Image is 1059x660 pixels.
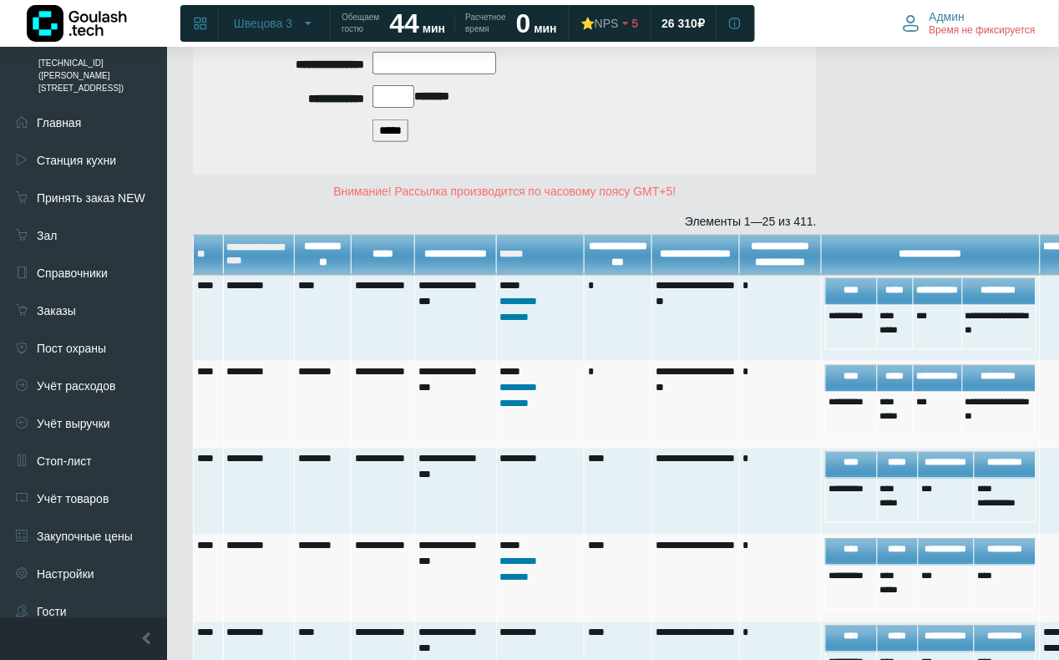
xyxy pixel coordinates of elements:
[893,6,1046,41] button: Админ Время не фиксируется
[632,16,639,31] span: 5
[234,16,292,31] span: Швецова 3
[652,8,716,38] a: 26 310 ₽
[224,10,325,37] button: Швецова 3
[465,12,505,35] span: Расчетное время
[389,8,419,38] strong: 44
[662,16,698,31] span: 26 310
[333,185,676,198] span: Внимание! Рассылка производится по часовому поясу GMT+5!
[930,9,965,24] span: Админ
[332,8,567,38] a: Обещаем гостю 44 мин Расчетное время 0 мин
[595,17,619,30] span: NPS
[535,22,557,35] span: мин
[423,22,445,35] span: мин
[697,16,705,31] span: ₽
[193,213,817,231] div: Элементы 1—25 из 411.
[570,8,649,38] a: ⭐NPS 5
[516,8,531,38] strong: 0
[342,12,379,35] span: Обещаем гостю
[930,24,1036,38] span: Время не фиксируется
[27,5,127,42] img: Логотип компании Goulash.tech
[580,16,619,31] div: ⭐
